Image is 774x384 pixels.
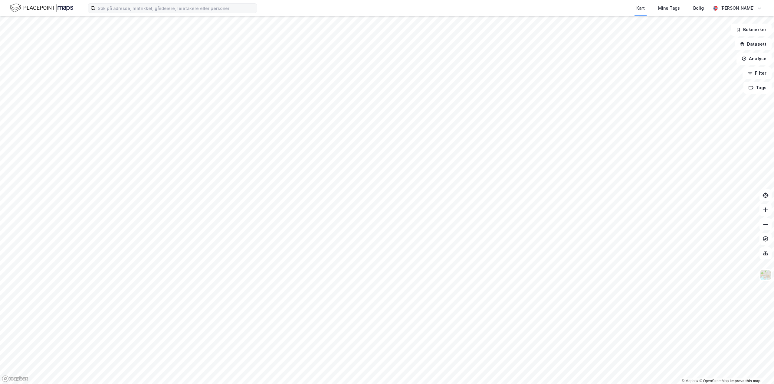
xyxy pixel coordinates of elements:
button: Tags [743,82,772,94]
a: Improve this map [730,379,760,383]
a: OpenStreetMap [699,379,729,383]
button: Datasett [735,38,772,50]
img: Z [760,269,771,281]
img: logo.f888ab2527a4732fd821a326f86c7f29.svg [10,3,73,13]
button: Analyse [736,53,772,65]
button: Bokmerker [731,24,772,36]
div: Mine Tags [658,5,680,12]
a: Mapbox [682,379,698,383]
button: Filter [743,67,772,79]
div: Kontrollprogram for chat [744,355,774,384]
div: Kart [636,5,645,12]
input: Søk på adresse, matrikkel, gårdeiere, leietakere eller personer [95,4,257,13]
div: [PERSON_NAME] [720,5,755,12]
div: Bolig [693,5,704,12]
a: Mapbox homepage [2,375,28,382]
iframe: Chat Widget [744,355,774,384]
